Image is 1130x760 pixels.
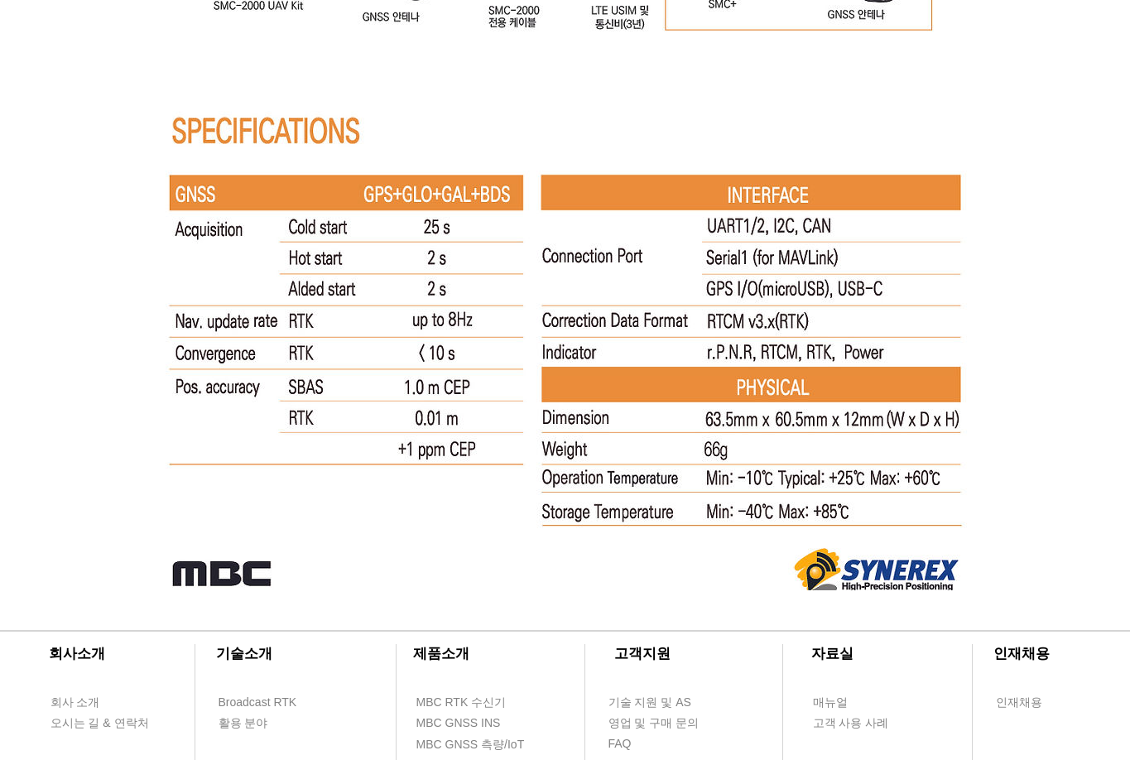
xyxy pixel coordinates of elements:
[416,737,525,753] span: MBC GNSS 측량/IoT
[811,646,854,661] span: ​자료실
[993,646,1050,661] span: ​인재채용
[50,715,149,732] span: 오시는 길 & 연락처
[50,695,100,711] span: 회사 소개
[812,692,907,713] a: 매뉴얼
[219,715,268,732] span: 활용 분야
[608,692,732,713] a: 기술 지원 및 AS
[608,736,632,753] span: FAQ
[608,713,703,734] a: 영업 및 구매 문의
[416,715,501,732] span: MBC GNSS INS
[49,646,105,661] span: ​회사소개
[416,692,540,713] a: MBC RTK 수신기
[608,734,703,754] a: FAQ
[813,695,848,711] span: 매뉴얼
[218,713,313,734] a: 활용 분야
[940,689,1130,760] iframe: Wix Chat
[608,715,700,732] span: 영업 및 구매 문의
[50,692,145,713] a: 회사 소개
[218,692,313,713] a: Broadcast RTK
[219,695,297,711] span: Broadcast RTK
[416,713,519,734] a: MBC GNSS INS
[813,715,889,732] span: 고객 사용 사례
[416,734,560,755] a: MBC GNSS 측량/IoT
[608,695,691,711] span: 기술 지원 및 AS
[216,646,272,661] span: ​기술소개
[614,646,671,661] span: ​고객지원
[416,695,507,711] span: MBC RTK 수신기
[413,646,469,661] span: ​제품소개
[812,713,907,734] a: 고객 사용 사례
[50,713,161,734] a: 오시는 길 & 연락처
